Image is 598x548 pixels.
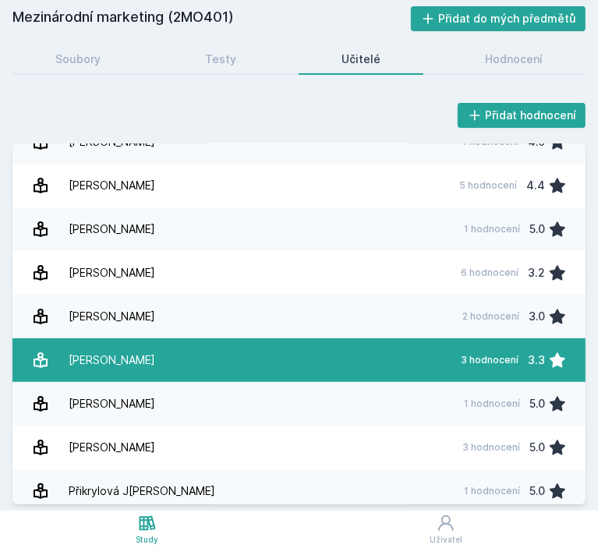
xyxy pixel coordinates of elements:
a: Přikrylová J[PERSON_NAME] 1 hodnocení 5.0 [12,469,586,513]
h2: Mezinárodní marketing (2MO401) [12,6,411,31]
div: 5.0 [529,432,545,463]
div: 2 hodnocení [462,310,519,323]
div: Hodnocení [485,51,543,67]
div: [PERSON_NAME] [69,432,155,463]
a: [PERSON_NAME] 1 hodnocení 5.0 [12,207,586,251]
div: [PERSON_NAME] [69,388,155,419]
div: Testy [205,51,236,67]
div: 5 hodnocení [459,179,517,192]
div: 1 hodnocení [464,223,520,235]
a: [PERSON_NAME] 1 hodnocení 5.0 [12,382,586,426]
a: [PERSON_NAME] 6 hodnocení 3.2 [12,251,586,295]
div: Přikrylová J[PERSON_NAME] [69,476,215,507]
div: [PERSON_NAME] [69,301,155,332]
div: [PERSON_NAME] [69,214,155,245]
a: [PERSON_NAME] 5 hodnocení 4.4 [12,164,586,207]
a: Učitelé [299,44,423,75]
div: 6 hodnocení [461,267,518,279]
div: [PERSON_NAME] [69,345,155,376]
button: Přidat hodnocení [458,103,586,128]
div: 3.0 [529,301,545,332]
a: Hodnocení [442,44,586,75]
div: Study [136,534,158,546]
div: 3 hodnocení [462,441,520,454]
button: Přidat do mých předmětů [411,6,586,31]
div: Soubory [55,51,101,67]
div: 4.4 [526,170,545,201]
div: 5.0 [529,214,545,245]
a: Soubory [12,44,143,75]
div: 3.2 [528,257,545,288]
a: [PERSON_NAME] 3 hodnocení 3.3 [12,338,586,382]
div: Učitelé [341,51,380,67]
a: [PERSON_NAME] 2 hodnocení 3.0 [12,295,586,338]
div: 1 hodnocení [464,485,520,497]
div: [PERSON_NAME] [69,257,155,288]
a: [PERSON_NAME] 3 hodnocení 5.0 [12,426,586,469]
div: 1 hodnocení [464,398,520,410]
div: 3.3 [528,345,545,376]
div: 5.0 [529,388,545,419]
div: Uživatel [430,534,462,546]
div: 5.0 [529,476,545,507]
a: Testy [162,44,279,75]
div: [PERSON_NAME] [69,170,155,201]
a: Uživatel [294,511,598,548]
div: 3 hodnocení [461,354,518,366]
